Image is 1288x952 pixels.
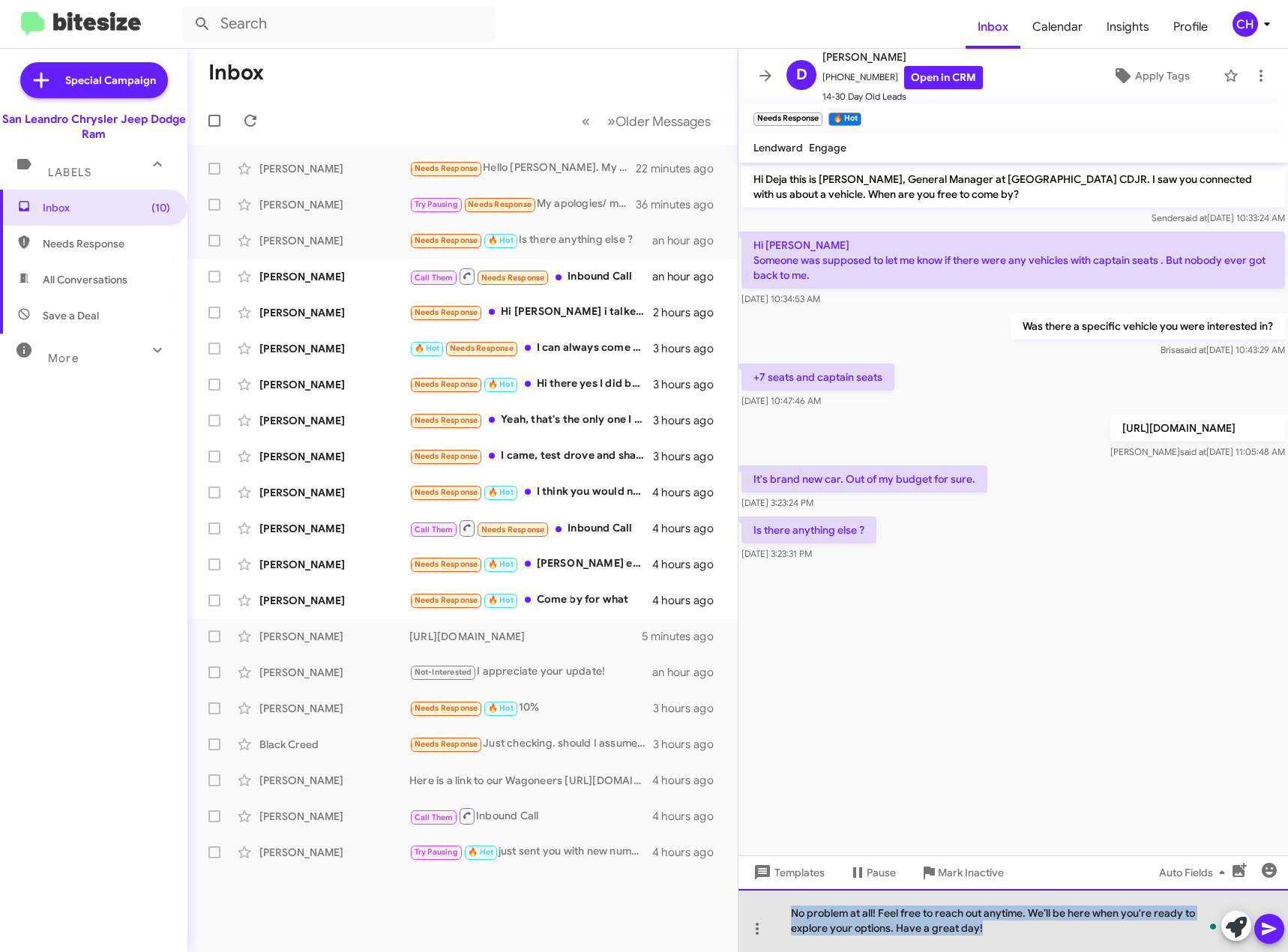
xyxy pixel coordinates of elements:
div: 10% [409,699,653,717]
span: Needs Response [415,379,478,389]
span: 🔥 Hot [488,559,514,569]
span: Not-Interested [415,667,472,677]
nav: Page navigation example [574,106,720,136]
span: Needs Response [481,525,545,534]
div: [URL][DOMAIN_NAME] [409,629,642,644]
span: Needs Response [450,343,514,353]
span: Try Pausing [415,199,458,209]
span: Call Them [415,525,454,534]
button: Previous [573,106,599,136]
span: More [48,352,79,365]
small: Needs Response [753,112,822,126]
div: [PERSON_NAME] [259,341,409,356]
span: Pause [867,859,896,886]
div: 5 minutes ago [642,629,726,644]
span: Needs Response [415,595,478,605]
div: an hour ago [652,269,726,284]
span: Needs Response [415,163,478,173]
p: Is there anything else ? [741,516,876,543]
div: [PERSON_NAME] [259,269,409,284]
div: [PERSON_NAME] [259,233,409,248]
div: [PERSON_NAME] [259,485,409,500]
span: 🔥 Hot [488,379,514,389]
a: Insights [1095,5,1161,49]
span: [PHONE_NUMBER] [822,66,983,89]
div: [PERSON_NAME] [259,809,409,824]
span: Call Them [415,273,454,283]
div: 4 hours ago [652,485,726,500]
p: Hi [PERSON_NAME] Someone was supposed to let me know if there were any vehicles with captain seat... [741,232,1285,289]
div: Hello [PERSON_NAME]. My flights about to take off. Plz email to [PERSON_NAME][EMAIL_ADDRESS][PERS... [409,160,636,177]
span: Brisa [DATE] 10:43:29 AM [1161,344,1285,355]
span: said at [1180,446,1206,457]
div: an hour ago [652,233,726,248]
span: » [607,112,616,130]
div: [PERSON_NAME] [259,665,409,680]
div: [PERSON_NAME] [259,377,409,392]
span: Needs Response [415,451,478,461]
button: Templates [738,859,837,886]
div: 3 hours ago [653,737,726,752]
span: Sender [DATE] 10:33:24 AM [1152,212,1285,223]
div: Hi there yes I did but however I won't be able to make it anytime soon down there , thank you [409,376,653,393]
div: Come by for what [409,591,652,609]
div: 3 hours ago [653,377,726,392]
div: [PERSON_NAME] [259,305,409,320]
div: 3 hours ago [653,449,726,464]
span: Older Messages [616,113,711,130]
span: Needs Response [415,307,478,317]
span: 🔥 Hot [488,595,514,605]
p: It's brand new car. Out of my budget for sure. [741,466,987,492]
span: said at [1181,212,1207,223]
span: Try Pausing [415,847,458,857]
a: Profile [1161,5,1220,49]
span: 🔥 Hot [488,235,514,245]
div: [PERSON_NAME] [259,161,409,176]
div: [PERSON_NAME] [259,701,409,716]
span: D [796,63,807,87]
button: CH [1220,11,1272,37]
span: Auto Fields [1159,859,1231,886]
span: [DATE] 10:34:53 AM [741,293,820,304]
span: Needs Response [468,199,532,209]
div: an hour ago [652,665,726,680]
div: [PERSON_NAME] estos precios? [409,555,652,573]
p: Was there a specific vehicle you were interested in? [1011,313,1285,340]
small: 🔥 Hot [828,112,861,126]
div: 22 minutes ago [636,161,726,176]
div: 4 hours ago [652,773,726,788]
span: [DATE] 3:23:24 PM [741,497,813,508]
p: +7 seats and captain seats [741,364,894,391]
button: Next [598,106,720,136]
div: [PERSON_NAME] [259,845,409,860]
div: [PERSON_NAME] [259,449,409,464]
span: Needs Response [415,487,478,497]
div: [PERSON_NAME] [259,413,409,428]
p: Hi Deja this is [PERSON_NAME], General Manager at [GEOGRAPHIC_DATA] CDJR. I saw you connected wit... [741,166,1285,208]
span: 🔥 Hot [488,487,514,497]
span: Labels [48,166,91,179]
input: Search [181,6,496,42]
a: Open in CRM [904,66,983,89]
span: (10) [151,200,170,215]
a: Inbox [966,5,1020,49]
button: Apply Tags [1086,62,1216,89]
span: Needs Response [415,415,478,425]
a: Special Campaign [20,62,168,98]
div: 3 hours ago [653,413,726,428]
div: 4 hours ago [652,521,726,536]
span: said at [1180,344,1206,355]
div: I appreciate your update! [409,663,652,681]
div: 4 hours ago [652,557,726,572]
span: Save a Deal [43,308,99,323]
span: Templates [750,859,825,886]
span: Needs Response [415,703,478,713]
div: 2 hours ago [653,305,726,320]
div: 4 hours ago [652,593,726,608]
div: I think you would need to be more flexible with the pricing for me to reconsider [409,483,652,501]
span: Needs Response [43,236,170,251]
span: Calendar [1020,5,1095,49]
div: Hi [PERSON_NAME] i talked to [PERSON_NAME] already and right now i have no income to get a car wa... [409,304,653,321]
